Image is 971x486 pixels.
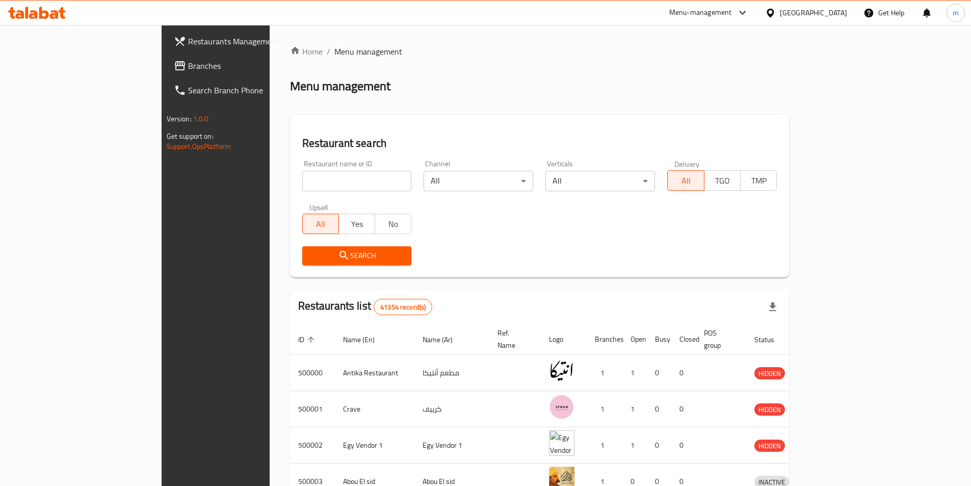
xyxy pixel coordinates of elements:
[587,324,622,355] th: Branches
[188,35,316,47] span: Restaurants Management
[745,173,773,188] span: TMP
[424,171,533,191] div: All
[754,367,785,379] div: HIDDEN
[335,391,414,427] td: Crave
[549,430,574,456] img: Egy Vendor 1
[188,60,316,72] span: Branches
[335,427,414,464] td: Egy Vendor 1
[704,327,734,351] span: POS group
[302,171,412,191] input: Search for restaurant name or ID..
[414,355,489,391] td: مطعم أنتيكا
[307,217,335,232] span: All
[754,334,788,346] span: Status
[374,302,432,312] span: 41354 record(s)
[671,427,696,464] td: 0
[671,355,696,391] td: 0
[343,334,388,346] span: Name (En)
[167,112,192,125] span: Version:
[327,45,330,58] li: /
[375,214,411,234] button: No
[414,427,489,464] td: Egy Vendor 1
[374,299,432,315] div: Total records count
[310,249,404,262] span: Search
[545,171,655,191] div: All
[622,355,647,391] td: 1
[335,355,414,391] td: Antika Restaurant
[622,427,647,464] td: 1
[167,140,231,153] a: Support.OpsPlatform
[587,355,622,391] td: 1
[166,29,324,54] a: Restaurants Management
[290,45,790,58] nav: breadcrumb
[622,391,647,427] td: 1
[647,391,671,427] td: 0
[587,427,622,464] td: 1
[754,403,785,416] div: HIDDEN
[541,324,587,355] th: Logo
[497,327,529,351] span: Ref. Name
[423,334,466,346] span: Name (Ar)
[338,214,375,234] button: Yes
[302,136,777,151] h2: Restaurant search
[622,324,647,355] th: Open
[671,324,696,355] th: Closed
[760,295,785,319] div: Export file
[302,246,412,265] button: Search
[549,358,574,383] img: Antika Restaurant
[379,217,407,232] span: No
[647,324,671,355] th: Busy
[647,355,671,391] td: 0
[780,7,847,18] div: [GEOGRAPHIC_DATA]
[298,298,433,315] h2: Restaurants list
[754,368,785,379] span: HIDDEN
[334,45,402,58] span: Menu management
[647,427,671,464] td: 0
[166,78,324,103] a: Search Branch Phone
[587,391,622,427] td: 1
[674,160,700,167] label: Delivery
[309,203,328,211] label: Upsell
[290,78,390,94] h2: Menu management
[754,440,785,452] span: HIDDEN
[193,112,209,125] span: 1.0.0
[188,84,316,96] span: Search Branch Phone
[298,334,318,346] span: ID
[343,217,371,232] span: Yes
[740,170,777,191] button: TMP
[704,170,741,191] button: TGO
[708,173,737,188] span: TGO
[549,394,574,420] img: Crave
[669,7,732,19] div: Menu-management
[302,214,339,234] button: All
[671,391,696,427] td: 0
[167,130,214,143] span: Get support on:
[953,7,959,18] span: m
[672,173,700,188] span: All
[166,54,324,78] a: Branches
[754,404,785,416] span: HIDDEN
[667,170,704,191] button: All
[754,440,785,452] div: HIDDEN
[414,391,489,427] td: كرييف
